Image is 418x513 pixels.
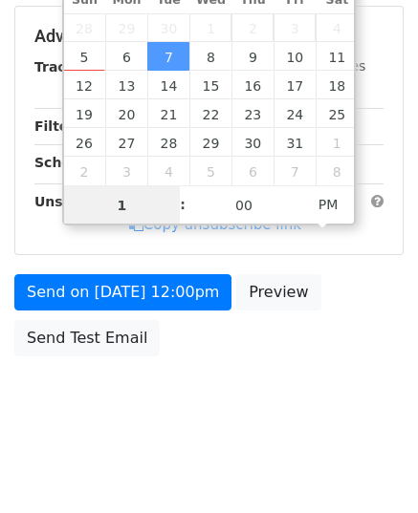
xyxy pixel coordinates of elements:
[34,26,384,47] h5: Advanced
[231,13,274,42] span: October 2, 2025
[180,185,186,224] span: :
[231,99,274,128] span: October 23, 2025
[316,128,358,157] span: November 1, 2025
[316,42,358,71] span: October 11, 2025
[231,71,274,99] span: October 16, 2025
[274,71,316,99] span: October 17, 2025
[64,99,106,128] span: October 19, 2025
[129,216,301,233] a: Copy unsubscribe link
[316,13,358,42] span: October 4, 2025
[64,71,106,99] span: October 12, 2025
[147,13,189,42] span: September 30, 2025
[316,71,358,99] span: October 18, 2025
[231,128,274,157] span: October 30, 2025
[236,274,320,310] a: Preview
[14,320,160,356] a: Send Test Email
[316,99,358,128] span: October 25, 2025
[105,13,147,42] span: September 29, 2025
[64,186,181,224] input: Hour
[274,42,316,71] span: October 10, 2025
[34,59,99,75] strong: Tracking
[64,128,106,157] span: October 26, 2025
[189,13,231,42] span: October 1, 2025
[105,99,147,128] span: October 20, 2025
[274,99,316,128] span: October 24, 2025
[322,421,418,513] iframe: Chat Widget
[64,42,106,71] span: October 5, 2025
[316,157,358,185] span: November 8, 2025
[147,157,189,185] span: November 4, 2025
[302,185,355,224] span: Click to toggle
[64,157,106,185] span: November 2, 2025
[189,157,231,185] span: November 5, 2025
[189,128,231,157] span: October 29, 2025
[147,71,189,99] span: October 14, 2025
[186,186,302,224] input: Minute
[64,13,106,42] span: September 28, 2025
[231,157,274,185] span: November 6, 2025
[147,128,189,157] span: October 28, 2025
[105,157,147,185] span: November 3, 2025
[231,42,274,71] span: October 9, 2025
[274,13,316,42] span: October 3, 2025
[14,274,231,310] a: Send on [DATE] 12:00pm
[34,118,83,134] strong: Filters
[189,99,231,128] span: October 22, 2025
[34,194,128,209] strong: Unsubscribe
[34,155,103,170] strong: Schedule
[147,99,189,128] span: October 21, 2025
[105,71,147,99] span: October 13, 2025
[189,42,231,71] span: October 8, 2025
[274,128,316,157] span: October 31, 2025
[147,42,189,71] span: October 7, 2025
[189,71,231,99] span: October 15, 2025
[105,42,147,71] span: October 6, 2025
[274,157,316,185] span: November 7, 2025
[105,128,147,157] span: October 27, 2025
